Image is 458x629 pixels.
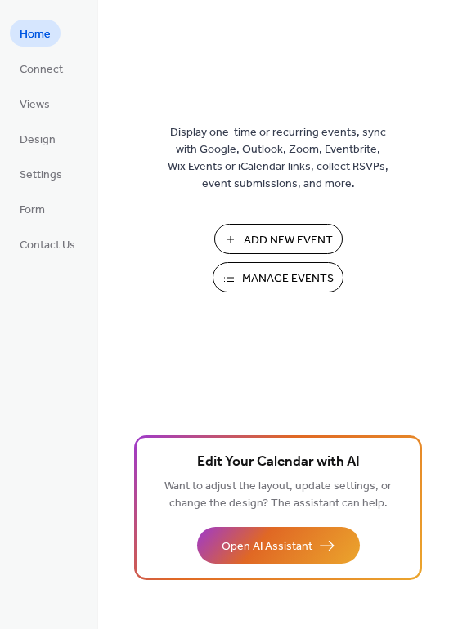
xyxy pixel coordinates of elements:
span: Settings [20,167,62,184]
span: Display one-time or recurring events, sync with Google, Outlook, Zoom, Eventbrite, Wix Events or ... [168,124,388,193]
a: Design [10,125,65,152]
a: Form [10,195,55,222]
a: Connect [10,55,73,82]
button: Manage Events [213,262,343,292]
span: Form [20,202,45,219]
a: Views [10,90,60,117]
span: Views [20,96,50,114]
span: Design [20,132,56,149]
a: Settings [10,160,72,187]
span: Open AI Assistant [222,538,312,555]
a: Contact Us [10,230,85,257]
span: Edit Your Calendar with AI [197,451,360,474]
span: Connect [20,61,63,78]
span: Manage Events [242,270,334,288]
a: Home [10,20,61,47]
span: Add New Event [244,232,333,249]
span: Want to adjust the layout, update settings, or change the design? The assistant can help. [164,475,392,515]
span: Home [20,26,51,43]
button: Add New Event [214,224,343,254]
button: Open AI Assistant [197,527,360,564]
span: Contact Us [20,237,75,254]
